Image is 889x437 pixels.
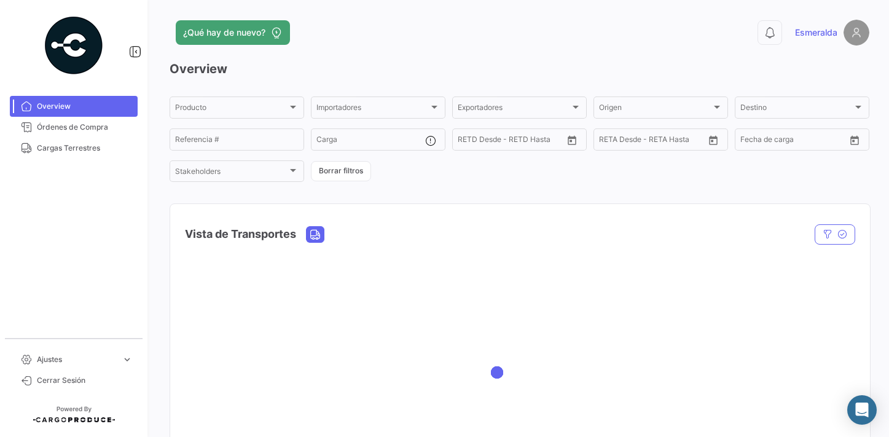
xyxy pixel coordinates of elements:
input: Hasta [630,137,679,146]
img: powered-by.png [43,15,104,76]
span: Stakeholders [175,169,288,178]
span: Exportadores [458,105,570,114]
h4: Vista de Transportes [185,226,296,243]
span: Ajustes [37,354,117,365]
input: Hasta [488,137,538,146]
img: placeholder-user.png [844,20,869,45]
span: Overview [37,101,133,112]
div: Abrir Intercom Messenger [847,395,877,425]
span: Esmeralda [795,26,837,39]
input: Desde [740,137,762,146]
span: Producto [175,105,288,114]
span: ¿Qué hay de nuevo? [183,26,265,39]
button: ¿Qué hay de nuevo? [176,20,290,45]
button: Borrar filtros [311,161,371,181]
span: Destino [740,105,853,114]
a: Órdenes de Compra [10,117,138,138]
button: Open calendar [704,131,723,149]
button: Open calendar [563,131,581,149]
span: Cargas Terrestres [37,143,133,154]
button: Land [307,227,324,242]
span: expand_more [122,354,133,365]
span: Órdenes de Compra [37,122,133,133]
span: Importadores [316,105,429,114]
input: Desde [599,137,621,146]
h3: Overview [170,60,869,77]
a: Overview [10,96,138,117]
button: Open calendar [845,131,864,149]
input: Hasta [771,137,821,146]
input: Desde [458,137,480,146]
span: Origen [599,105,711,114]
a: Cargas Terrestres [10,138,138,159]
span: Cerrar Sesión [37,375,133,386]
